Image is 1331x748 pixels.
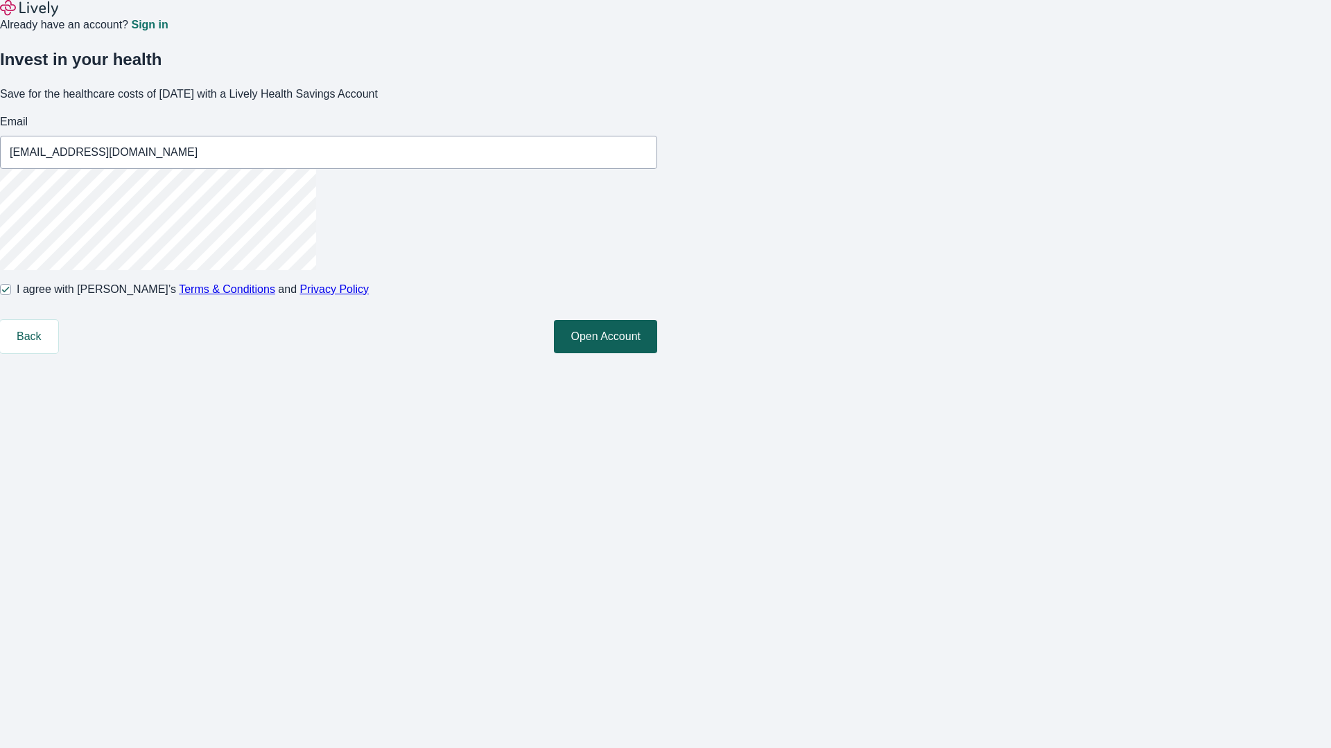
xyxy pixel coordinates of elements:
[131,19,168,30] a: Sign in
[17,281,369,298] span: I agree with [PERSON_NAME]’s and
[179,283,275,295] a: Terms & Conditions
[554,320,657,353] button: Open Account
[300,283,369,295] a: Privacy Policy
